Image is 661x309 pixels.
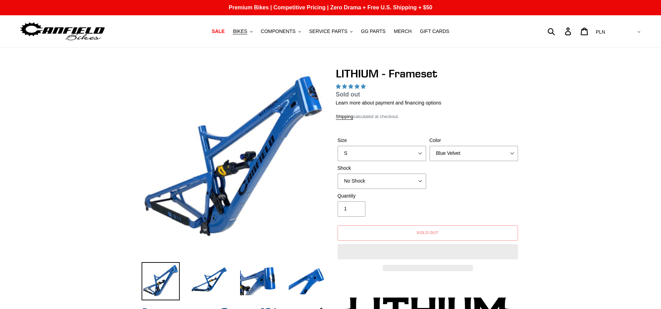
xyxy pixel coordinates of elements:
span: Sold out [336,91,360,98]
span: MERCH [394,28,412,34]
label: Size [338,137,426,144]
a: GIFT CARDS [416,27,453,36]
img: Load image into Gallery viewer, LITHIUM - Frameset [287,262,325,300]
img: LITHIUM - Frameset [143,68,324,250]
label: Shock [338,165,426,172]
button: Sold out [338,225,518,241]
div: calculated at checkout. [336,113,520,120]
img: Load image into Gallery viewer, LITHIUM - Frameset [190,262,228,300]
img: Load image into Gallery viewer, LITHIUM - Frameset [142,262,180,300]
label: Color [430,137,518,144]
a: SALE [208,27,228,36]
a: GG PARTS [357,27,389,36]
input: Search [551,24,569,39]
button: COMPONENTS [257,27,304,36]
button: BIKES [229,27,256,36]
img: Canfield Bikes [19,20,106,42]
a: Learn more about payment and financing options [336,100,441,106]
h1: LITHIUM - Frameset [336,67,520,80]
span: SERVICE PARTS [309,28,347,34]
span: COMPONENTS [261,28,296,34]
span: GIFT CARDS [420,28,449,34]
span: BIKES [233,28,247,34]
span: SALE [212,28,224,34]
span: 5.00 stars [336,84,367,89]
span: Sold out [417,230,439,235]
label: Quantity [338,192,426,200]
button: SERVICE PARTS [306,27,356,36]
img: Load image into Gallery viewer, LITHIUM - Frameset [239,262,277,300]
a: MERCH [390,27,415,36]
span: GG PARTS [361,28,385,34]
a: Shipping [336,114,354,120]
